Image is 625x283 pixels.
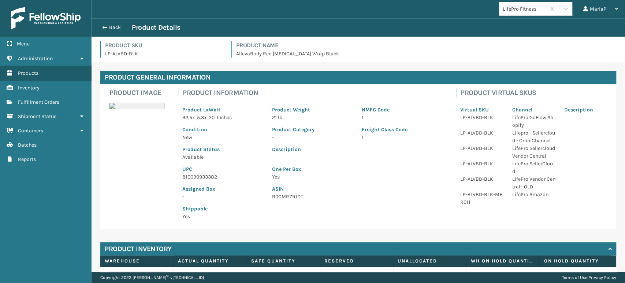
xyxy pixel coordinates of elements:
[18,85,40,91] span: Inventory
[460,191,503,206] p: LP-ALVBD-BLK-MERCH
[272,133,353,141] p: -
[460,175,503,183] p: LP-ALVBD-BLK
[182,114,195,121] span: 32.5 x
[236,41,616,50] h4: Product Name
[512,106,555,114] p: Channel
[564,106,607,114] p: Description
[324,258,388,264] label: Reserved
[100,71,616,84] h4: Product General Information
[512,175,555,191] p: LifePro Vendor Central--OLD
[460,160,503,168] p: LP-ALVBD-BLK
[503,5,546,13] div: LifePro Fitness
[109,103,165,109] img: 51104088640_40f294f443_o-scaled-700x700.jpg
[460,114,503,121] p: LP-ALVBD-BLK
[105,41,223,50] h4: Product SKU
[272,126,353,133] p: Product Category
[182,146,263,153] p: Product Status
[562,272,616,283] div: |
[183,88,447,97] h4: Product Information
[18,55,53,62] span: Administration
[460,106,503,114] p: Virtual SKU
[217,114,232,121] span: Inches
[362,133,443,141] p: 1
[272,193,443,201] p: B0CMRZ9JDT
[132,23,181,32] h3: Product Details
[182,126,263,133] p: Condition
[272,114,282,121] span: 21 lb
[512,114,555,129] p: LifePro GoFlow Shopify
[18,142,37,148] span: Batches
[182,173,263,181] p: 810090933382
[105,50,223,58] p: LP-ALVBD-BLK
[182,205,263,213] p: Shippable
[471,258,535,264] label: WH On hold quantity
[18,156,36,162] span: Reports
[182,133,263,141] p: New
[461,88,612,97] h4: Product Virtual SKUs
[362,106,443,114] p: NMFC Code
[236,50,616,58] p: AllevaBody Red [MEDICAL_DATA] Wrap Black
[18,113,56,120] span: Shipment Status
[398,258,462,264] label: Unallocated
[272,146,443,153] p: Description
[460,129,503,137] p: LP-ALVBD-BLK
[251,258,315,264] label: Safe Quantity
[512,191,555,198] p: LifePro Amazon
[11,7,81,29] img: logo
[182,213,263,220] p: Yes
[105,245,172,253] h4: Product Inventory
[98,24,132,31] button: Back
[209,114,215,121] span: 20
[197,114,207,121] span: 5.3 x
[272,185,443,193] p: ASIN
[362,126,443,133] p: Freight Class Code
[272,173,443,181] p: Yes
[588,275,616,280] a: Privacy Policy
[562,275,587,280] a: Terms of Use
[182,153,263,161] p: Available
[544,258,608,264] label: On Hold Quantity
[100,272,204,283] p: Copyright 2023 [PERSON_NAME]™ v [TECHNICAL_ID]
[18,128,43,134] span: Containers
[182,165,263,173] p: UPC
[512,160,555,175] p: LifePro SellerCloud
[362,114,443,121] p: 1
[272,106,353,114] p: Product Weight
[182,106,263,114] p: Product LxWxH
[272,165,443,173] p: One Per Box
[18,70,38,76] span: Products
[18,99,59,105] span: Fulfillment Orders
[178,258,242,264] label: Actual Quantity
[460,144,503,152] p: LP-ALVBD-BLK
[182,193,263,201] p: -
[105,258,169,264] label: Warehouse
[109,88,169,97] h4: Product Image
[182,185,263,193] p: Assigned Box
[512,129,555,144] p: Lifepro - Sellercloud - OmniChannel
[512,144,555,160] p: LifePro Sellercloud Vendor Central
[17,41,30,47] span: Menu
